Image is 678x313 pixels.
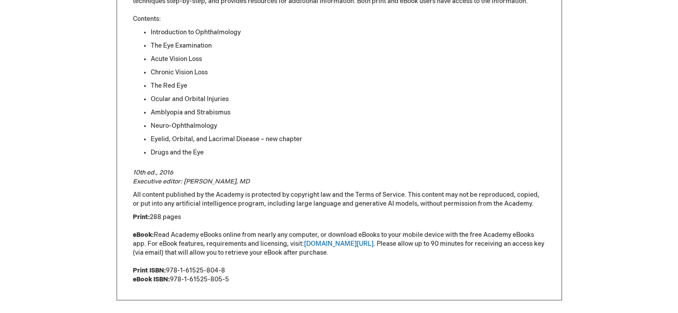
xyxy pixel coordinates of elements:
strong: Print ISBN: [133,267,166,274]
strong: eBook ISBN: [133,276,170,283]
li: Amblyopia and Strabismus [151,108,546,117]
p: All content published by the Academy is protected by copyright law and the Terms of Service. This... [133,191,546,208]
em: Executive editor: [PERSON_NAME], MD [133,178,250,185]
li: Neuro-Ophthalmology [151,122,546,130]
li: Eyelid, Orbital, and Lacrimal Disease – new chapter [151,135,546,144]
strong: eBook: [133,231,154,239]
a: [DOMAIN_NAME][URL] [304,240,374,248]
li: Drugs and the Eye [151,148,546,157]
li: The Red Eye [151,81,546,90]
li: Chronic Vision Loss [151,68,546,77]
li: The Eye Examination [151,41,546,50]
strong: Print: [133,213,150,221]
li: Ocular and Orbital Injuries [151,95,546,104]
li: Acute Vision Loss [151,55,546,64]
p: 288 pages Read Academy eBooks online from nearly any computer, or download eBooks to your mobile ... [133,213,546,284]
li: Introduction to Ophthalmology [151,28,546,37]
em: 10th ed., 2016 [133,169,173,176]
